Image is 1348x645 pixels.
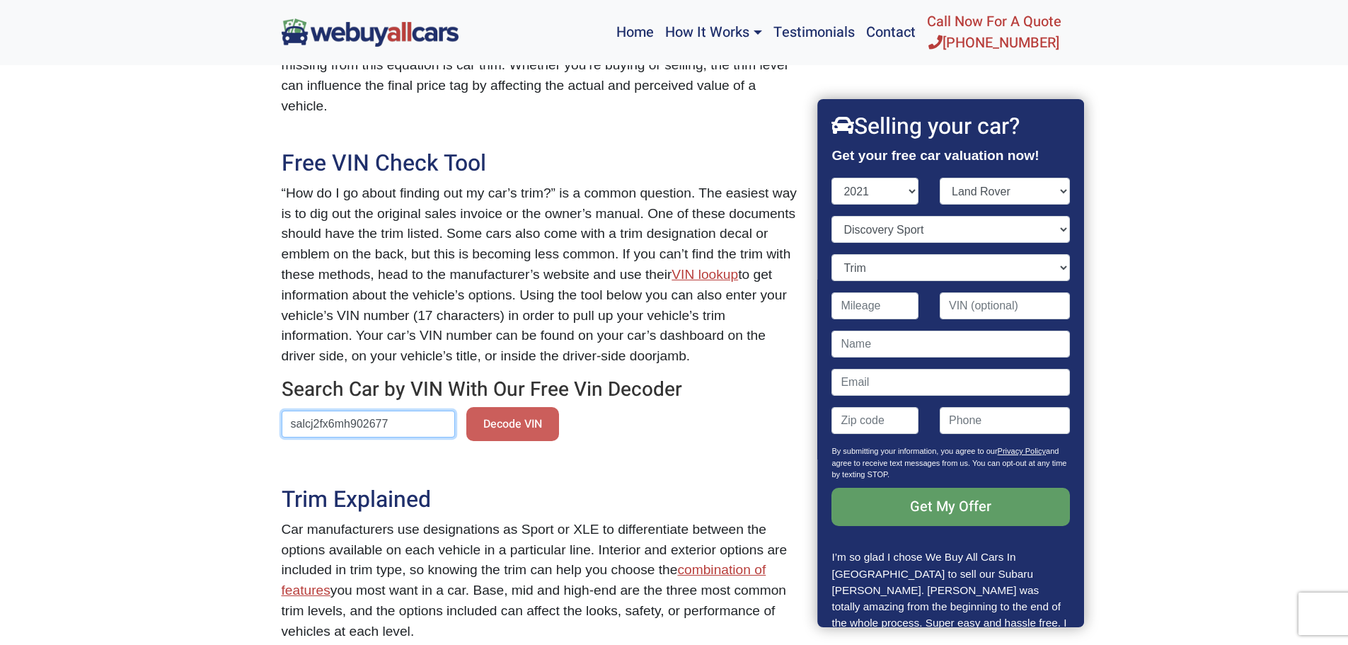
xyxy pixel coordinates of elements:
[282,522,788,578] span: Car manufacturers use designations as Sport or XLE to differentiate between the options available...
[611,6,659,59] a: Home
[832,407,919,434] input: Zip code
[998,447,1046,455] a: Privacy Policy
[940,292,1070,319] input: VIN (optional)
[282,18,459,46] img: We Buy All Cars in NJ logo
[282,16,788,113] span: Most people seek a specific make and model when shopping for a car and look up used vehicle value...
[832,113,1070,140] h2: Selling your car?
[940,407,1070,434] input: Phone
[282,483,431,516] span: Trim Explained
[659,6,767,59] a: How It Works
[860,6,921,59] a: Contact
[832,292,919,319] input: Mileage
[832,148,1039,163] strong: Get your free car valuation now!
[832,331,1070,358] input: Name
[282,185,797,282] span: “How do I go about finding out my car’s trim?” is a common question. The easiest way is to dig ou...
[282,378,798,402] h3: Search Car by VIN With Our Free Vin Decoder
[832,488,1070,526] input: Get My Offer
[282,267,787,363] span: to get information about the vehicle’s options. Using the tool below you can also enter your vehi...
[466,407,559,441] button: Decode VIN
[832,445,1070,488] p: By submitting your information, you agree to our and agree to receive text messages from us. You ...
[921,6,1067,59] a: Call Now For A Quote[PHONE_NUMBER]
[282,147,486,180] span: Free VIN Check Tool
[768,6,860,59] a: Testimonials
[832,178,1070,549] form: Contact form
[672,267,738,282] a: VIN lookup
[282,583,787,639] span: you most want in a car. Base, mid and high-end are the three most common trim levels, and the opt...
[832,369,1070,396] input: Email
